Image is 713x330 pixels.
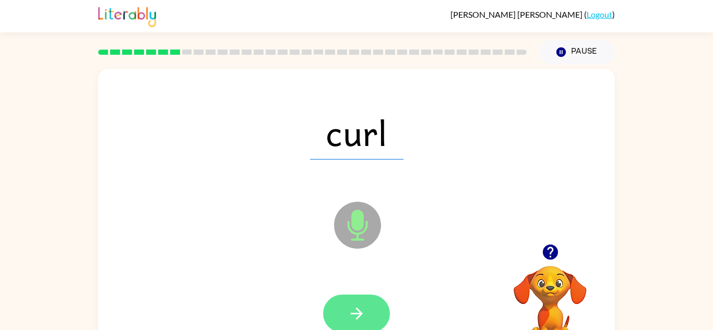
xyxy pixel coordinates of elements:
[310,105,403,160] span: curl
[450,9,615,19] div: ( )
[587,9,612,19] a: Logout
[98,4,156,27] img: Literably
[450,9,584,19] span: [PERSON_NAME] [PERSON_NAME]
[539,40,615,64] button: Pause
